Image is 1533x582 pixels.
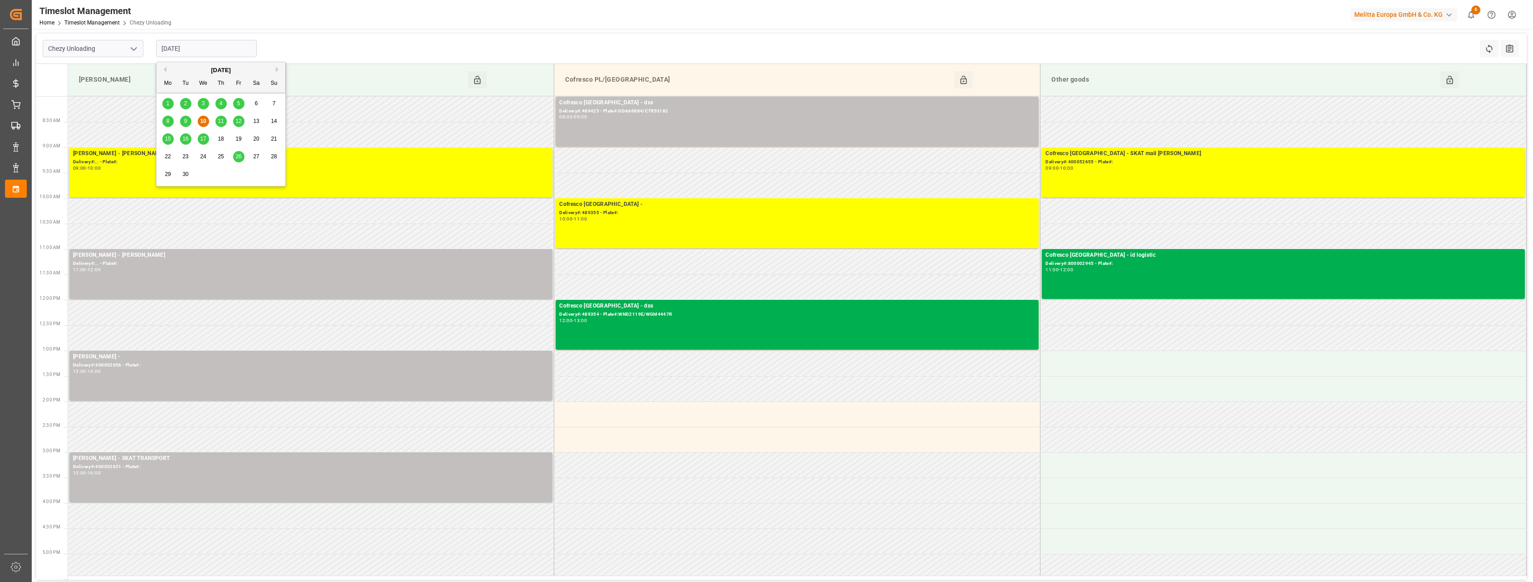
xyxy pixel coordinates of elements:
[162,116,174,127] div: Choose Monday, September 8th, 2025
[572,318,574,323] div: -
[251,98,262,109] div: Choose Saturday, September 6th, 2025
[184,100,187,107] span: 2
[233,151,244,162] div: Choose Friday, September 26th, 2025
[198,116,209,127] div: Choose Wednesday, September 10th, 2025
[198,78,209,89] div: We
[73,268,86,272] div: 11:00
[200,153,206,160] span: 24
[73,260,549,268] div: Delivery#:.. - Plate#:
[1045,166,1059,170] div: 09:00
[73,166,86,170] div: 09:00
[73,251,549,260] div: [PERSON_NAME] - [PERSON_NAME]
[215,116,227,127] div: Choose Thursday, September 11th, 2025
[1045,268,1059,272] div: 11:00
[180,151,191,162] div: Choose Tuesday, September 23rd, 2025
[43,448,60,453] span: 3:00 PM
[73,149,549,158] div: [PERSON_NAME] - [PERSON_NAME]
[235,136,241,142] span: 19
[39,20,54,26] a: Home
[559,200,1035,209] div: Cofresco [GEOGRAPHIC_DATA] -
[43,118,60,123] span: 8:30 AM
[218,153,224,160] span: 25
[269,98,280,109] div: Choose Sunday, September 7th, 2025
[165,171,171,177] span: 29
[233,98,244,109] div: Choose Friday, September 5th, 2025
[88,369,101,373] div: 14:00
[200,136,206,142] span: 17
[218,136,224,142] span: 18
[184,118,187,124] span: 9
[180,98,191,109] div: Choose Tuesday, September 2nd, 2025
[162,98,174,109] div: Choose Monday, September 1st, 2025
[73,369,86,373] div: 13:00
[276,67,281,72] button: Next Month
[561,71,954,88] div: Cofresco PL/[GEOGRAPHIC_DATA]
[88,166,101,170] div: 10:00
[1045,260,1521,268] div: Delivery#:800002945 - Plate#:
[39,220,60,225] span: 10:30 AM
[237,100,240,107] span: 5
[86,268,88,272] div: -
[159,95,283,183] div: month 2025-09
[166,100,170,107] span: 1
[39,321,60,326] span: 12:30 PM
[64,20,120,26] a: Timeslot Management
[1060,166,1073,170] div: 10:00
[43,347,60,352] span: 1:00 PM
[1045,158,1521,166] div: Delivery#:400052655 - Plate#:
[73,454,549,463] div: [PERSON_NAME] - SKAT TRANSPORT
[1351,6,1461,23] button: Melitta Europa GmbH & Co. KG
[198,98,209,109] div: Choose Wednesday, September 3rd, 2025
[269,133,280,145] div: Choose Sunday, September 21st, 2025
[73,352,549,362] div: [PERSON_NAME] -
[251,133,262,145] div: Choose Saturday, September 20th, 2025
[255,100,258,107] span: 6
[43,143,60,148] span: 9:00 AM
[86,471,88,475] div: -
[233,78,244,89] div: Fr
[215,98,227,109] div: Choose Thursday, September 4th, 2025
[88,471,101,475] div: 16:00
[43,499,60,504] span: 4:00 PM
[182,153,188,160] span: 23
[202,100,205,107] span: 3
[43,474,60,479] span: 3:30 PM
[43,372,60,377] span: 1:30 PM
[75,71,468,88] div: [PERSON_NAME]
[215,133,227,145] div: Choose Thursday, September 18th, 2025
[156,66,285,75] div: [DATE]
[162,78,174,89] div: Mo
[1461,5,1481,25] button: show 6 new notifications
[269,78,280,89] div: Su
[269,116,280,127] div: Choose Sunday, September 14th, 2025
[1045,251,1521,260] div: Cofresco [GEOGRAPHIC_DATA] - id logistic
[1059,166,1060,170] div: -
[574,318,587,323] div: 13:00
[559,318,572,323] div: 12:00
[43,550,60,555] span: 5:00 PM
[269,151,280,162] div: Choose Sunday, September 28th, 2025
[220,100,223,107] span: 4
[43,169,60,174] span: 9:30 AM
[559,209,1035,217] div: Delivery#:489355 - Plate#:
[1481,5,1502,25] button: Help Center
[218,118,224,124] span: 11
[559,302,1035,311] div: Cofresco [GEOGRAPHIC_DATA] - dss
[215,78,227,89] div: Th
[1048,71,1440,88] div: Other goods
[273,100,276,107] span: 7
[162,151,174,162] div: Choose Monday, September 22nd, 2025
[180,169,191,180] div: Choose Tuesday, September 30th, 2025
[182,171,188,177] span: 30
[251,116,262,127] div: Choose Saturday, September 13th, 2025
[235,153,241,160] span: 26
[1351,8,1457,21] div: Melitta Europa GmbH & Co. KG
[559,108,1035,115] div: Delivery#:489425 - Plate#:GDA66884/CTR53182
[559,98,1035,108] div: Cofresco [GEOGRAPHIC_DATA] - dss
[574,115,587,119] div: 09:00
[253,153,259,160] span: 27
[39,4,171,18] div: Timeslot Management
[253,118,259,124] span: 13
[156,40,257,57] input: DD-MM-YYYY
[43,423,60,428] span: 2:30 PM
